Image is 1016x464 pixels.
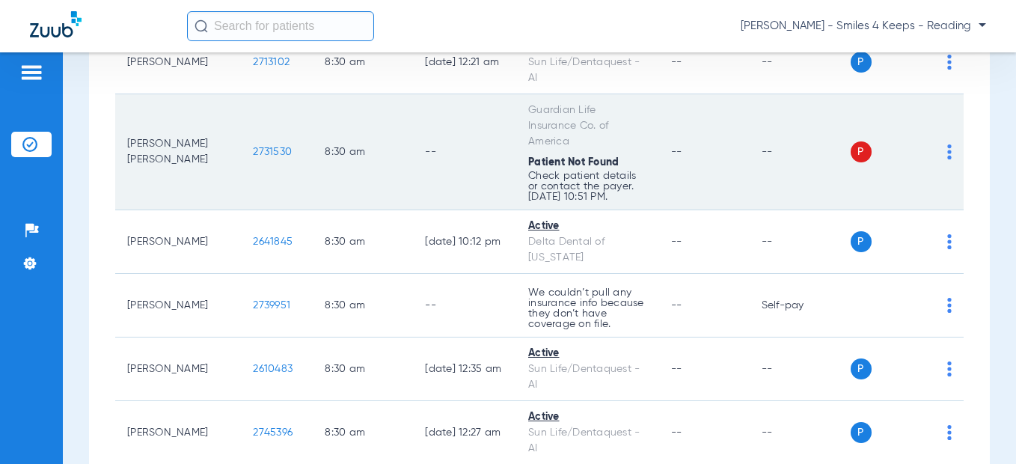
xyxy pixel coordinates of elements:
[528,346,647,361] div: Active
[528,234,647,266] div: Delta Dental of [US_STATE]
[528,409,647,425] div: Active
[851,52,872,73] span: P
[413,94,516,210] td: --
[413,210,516,274] td: [DATE] 10:12 PM
[671,300,682,311] span: --
[528,287,647,329] p: We couldn’t pull any insurance info because they don’t have coverage on file.
[851,141,872,162] span: P
[851,231,872,252] span: P
[947,55,952,70] img: group-dot-blue.svg
[750,94,851,210] td: --
[947,144,952,159] img: group-dot-blue.svg
[313,210,413,274] td: 8:30 AM
[851,358,872,379] span: P
[253,147,292,157] span: 2731530
[671,147,682,157] span: --
[115,210,241,274] td: [PERSON_NAME]
[947,361,952,376] img: group-dot-blue.svg
[941,392,1016,464] iframe: Chat Widget
[528,361,647,393] div: Sun Life/Dentaquest - AI
[851,422,872,443] span: P
[671,364,682,374] span: --
[528,103,647,150] div: Guardian Life Insurance Co. of America
[413,31,516,94] td: [DATE] 12:21 AM
[253,364,293,374] span: 2610483
[741,19,986,34] span: [PERSON_NAME] - Smiles 4 Keeps - Reading
[19,64,43,82] img: hamburger-icon
[313,274,413,338] td: 8:30 AM
[30,11,82,37] img: Zuub Logo
[115,274,241,338] td: [PERSON_NAME]
[750,210,851,274] td: --
[253,57,290,67] span: 2713102
[528,219,647,234] div: Active
[253,300,290,311] span: 2739951
[528,157,619,168] span: Patient Not Found
[671,57,682,67] span: --
[253,427,293,438] span: 2745396
[313,94,413,210] td: 8:30 AM
[115,31,241,94] td: [PERSON_NAME]
[528,55,647,86] div: Sun Life/Dentaquest - AI
[413,274,516,338] td: --
[313,338,413,401] td: 8:30 AM
[671,236,682,247] span: --
[947,234,952,249] img: group-dot-blue.svg
[115,338,241,401] td: [PERSON_NAME]
[750,31,851,94] td: --
[115,94,241,210] td: [PERSON_NAME] [PERSON_NAME]
[413,338,516,401] td: [DATE] 12:35 AM
[253,236,293,247] span: 2641845
[187,11,374,41] input: Search for patients
[313,31,413,94] td: 8:30 AM
[195,19,208,33] img: Search Icon
[750,338,851,401] td: --
[750,274,851,338] td: Self-pay
[528,171,647,202] p: Check patient details or contact the payer. [DATE] 10:51 PM.
[528,425,647,457] div: Sun Life/Dentaquest - AI
[947,298,952,313] img: group-dot-blue.svg
[671,427,682,438] span: --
